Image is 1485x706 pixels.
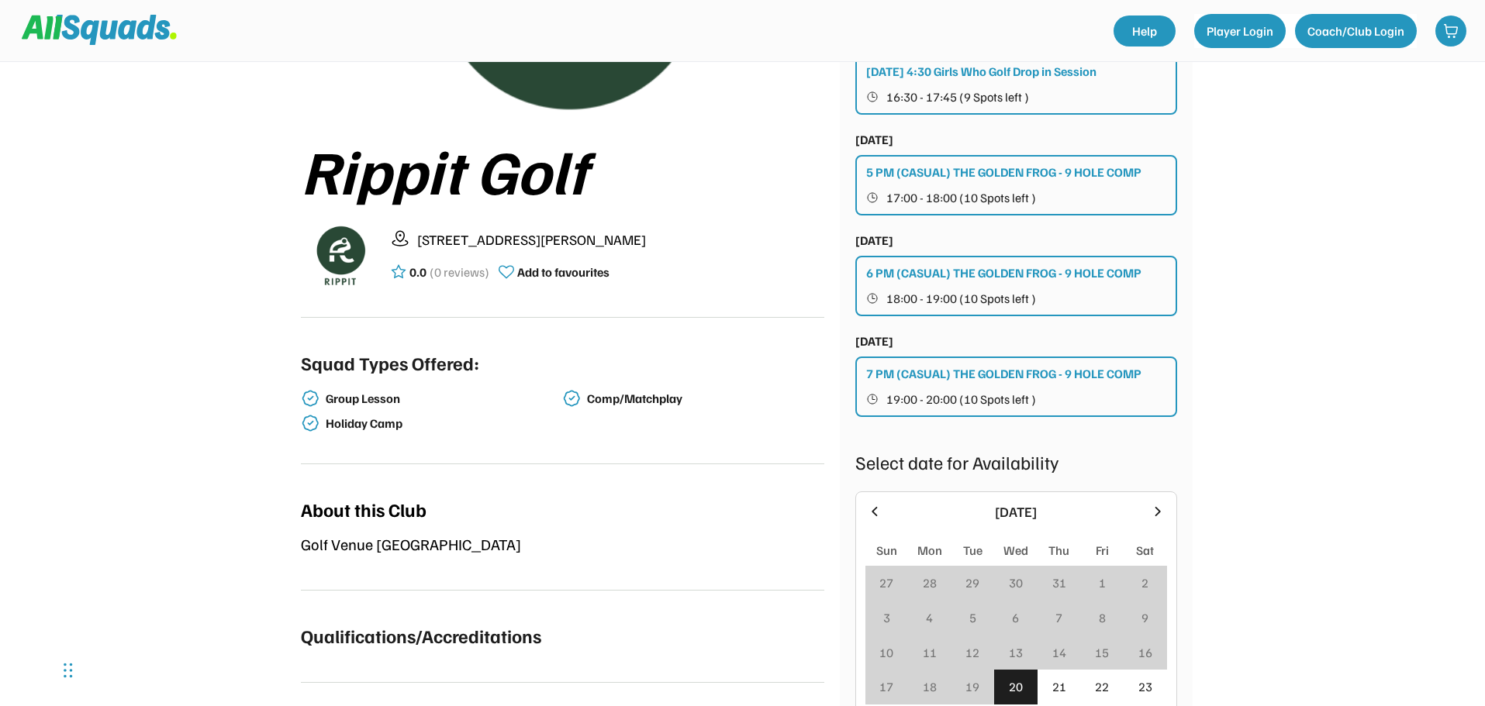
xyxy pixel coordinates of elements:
[1141,608,1148,627] div: 9
[1055,608,1062,627] div: 7
[1138,677,1152,696] div: 23
[301,136,824,204] div: Rippit Golf
[892,501,1141,522] div: [DATE]
[301,532,824,556] div: Golf Venue [GEOGRAPHIC_DATA]
[866,188,1168,208] button: 17:00 - 18:00 (10 Spots left )
[923,573,937,592] div: 28
[1138,643,1152,662] div: 16
[855,448,1177,476] div: Select date for Availability
[562,389,581,408] img: check-verified-01.svg
[517,263,610,281] div: Add to favourites
[886,292,1036,305] span: 18:00 - 19:00 (10 Spots left )
[301,349,479,377] div: Squad Types Offered:
[1095,677,1109,696] div: 22
[301,414,319,432] img: check-verified-01.svg
[965,677,979,696] div: 19
[926,608,933,627] div: 4
[923,643,937,662] div: 11
[430,263,489,281] div: (0 reviews)
[855,130,893,149] div: [DATE]
[1295,14,1417,48] button: Coach/Club Login
[879,573,893,592] div: 27
[879,643,893,662] div: 10
[1048,541,1069,560] div: Thu
[969,608,976,627] div: 5
[409,263,427,281] div: 0.0
[1009,573,1023,592] div: 30
[1009,677,1023,696] div: 20
[417,229,824,250] div: [STREET_ADDRESS][PERSON_NAME]
[1012,608,1019,627] div: 6
[879,677,893,696] div: 17
[886,393,1036,405] span: 19:00 - 20:00 (10 Spots left )
[866,263,1141,282] div: 6 PM (CASUAL) THE GOLDEN FROG - 9 HOLE COMP
[923,677,937,696] div: 18
[855,332,893,350] div: [DATE]
[917,541,942,560] div: Mon
[1052,677,1066,696] div: 21
[886,91,1029,103] span: 16:30 - 17:45 (9 Spots left )
[1052,643,1066,662] div: 14
[866,389,1168,409] button: 19:00 - 20:00 (10 Spots left )
[301,216,378,294] img: Rippitlogov2_green.png
[965,643,979,662] div: 12
[1136,541,1154,560] div: Sat
[883,608,890,627] div: 3
[301,495,427,523] div: About this Club
[1114,15,1176,46] a: Help
[1099,573,1106,592] div: 1
[22,15,177,44] img: Squad%20Logo.svg
[587,391,821,406] div: Comp/Matchplay
[886,191,1036,204] span: 17:00 - 18:00 (10 Spots left )
[1003,541,1028,560] div: Wed
[866,87,1168,107] button: 16:30 - 17:45 (9 Spots left )
[1096,541,1109,560] div: Fri
[326,391,560,406] div: Group Lesson
[866,163,1141,181] div: 5 PM (CASUAL) THE GOLDEN FROG - 9 HOLE COMP
[866,364,1141,383] div: 7 PM (CASUAL) THE GOLDEN FROG - 9 HOLE COMP
[963,541,983,560] div: Tue
[1099,608,1106,627] div: 8
[866,62,1096,81] div: [DATE] 4:30 Girls Who Golf Drop in Session
[326,416,560,431] div: Holiday Camp
[301,389,319,408] img: check-verified-01.svg
[1095,643,1109,662] div: 15
[855,231,893,250] div: [DATE]
[1052,573,1066,592] div: 31
[866,288,1168,308] button: 18:00 - 19:00 (10 Spots left )
[965,573,979,592] div: 29
[301,622,541,649] div: Qualifications/Accreditations
[876,541,897,560] div: Sun
[1009,643,1023,662] div: 13
[1443,23,1459,39] img: shopping-cart-01%20%281%29.svg
[1141,573,1148,592] div: 2
[1194,14,1286,48] button: Player Login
